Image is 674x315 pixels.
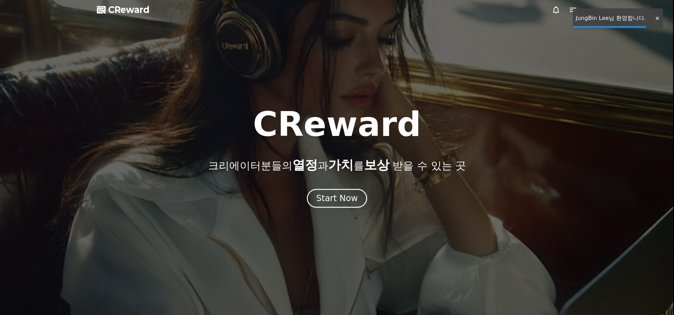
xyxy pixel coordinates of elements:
span: CReward [108,4,150,15]
div: Start Now [316,193,358,204]
a: Start Now [307,196,368,203]
h1: CReward [253,108,421,141]
span: 열정 [292,158,318,172]
a: CReward [97,4,150,15]
span: 보상 [364,158,389,172]
button: Start Now [307,189,368,208]
p: 크리에이터분들의 과 를 받을 수 있는 곳 [208,158,466,172]
span: 가치 [328,158,353,172]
